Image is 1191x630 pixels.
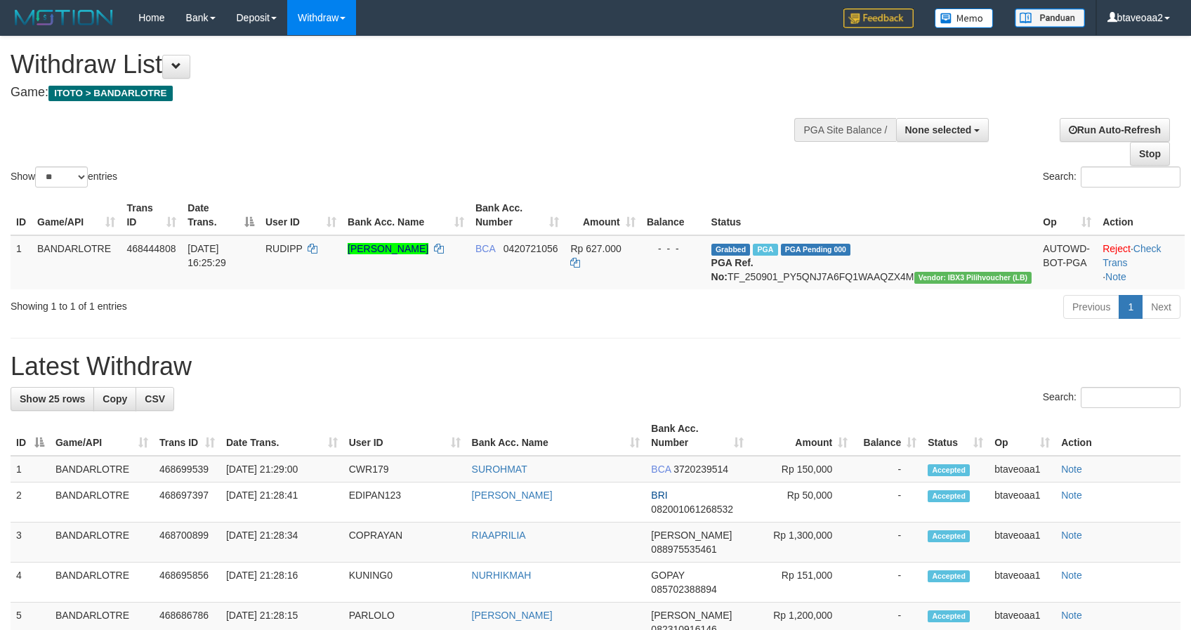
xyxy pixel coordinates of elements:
a: [PERSON_NAME] [472,490,553,501]
span: Accepted [928,610,970,622]
td: AUTOWD-BOT-PGA [1037,235,1097,289]
div: PGA Site Balance / [794,118,895,142]
a: 1 [1119,295,1143,319]
span: ITOTO > BANDARLOTRE [48,86,173,101]
span: Accepted [928,490,970,502]
h4: Game: [11,86,780,100]
select: Showentries [35,166,88,188]
td: Rp 1,300,000 [749,523,853,563]
td: [DATE] 21:29:00 [221,456,343,483]
th: Bank Acc. Name: activate to sort column ascending [466,416,646,456]
label: Search: [1043,387,1180,408]
th: Date Trans.: activate to sort column descending [182,195,260,235]
td: 1 [11,235,32,289]
td: 3 [11,523,50,563]
a: Show 25 rows [11,387,94,411]
a: Copy [93,387,136,411]
td: Rp 150,000 [749,456,853,483]
a: NURHIKMAH [472,570,532,581]
td: - [853,456,922,483]
td: CWR179 [343,456,466,483]
td: 468695856 [154,563,221,603]
a: [PERSON_NAME] [472,610,553,621]
th: Bank Acc. Name: activate to sort column ascending [342,195,470,235]
td: BANDARLOTRE [50,523,154,563]
th: Bank Acc. Number: activate to sort column ascending [645,416,749,456]
input: Search: [1081,166,1180,188]
a: Note [1105,271,1126,282]
span: Copy 082001061268532 to clipboard [651,504,733,515]
th: Amount: activate to sort column ascending [749,416,853,456]
a: Note [1061,530,1082,541]
th: Game/API: activate to sort column ascending [50,416,154,456]
td: 1 [11,456,50,483]
h1: Latest Withdraw [11,353,1180,381]
td: btaveoaa1 [989,456,1055,483]
td: BANDARLOTRE [50,563,154,603]
span: GOPAY [651,570,684,581]
span: BRI [651,490,667,501]
span: Copy 088975535461 to clipboard [651,544,716,555]
th: Balance [641,195,706,235]
b: PGA Ref. No: [711,257,754,282]
img: Button%20Memo.svg [935,8,994,28]
td: - [853,483,922,523]
td: - [853,563,922,603]
img: MOTION_logo.png [11,7,117,28]
a: Stop [1130,142,1170,166]
td: - [853,523,922,563]
th: Bank Acc. Number: activate to sort column ascending [470,195,565,235]
a: CSV [136,387,174,411]
label: Show entries [11,166,117,188]
th: Trans ID: activate to sort column ascending [121,195,182,235]
th: Amount: activate to sort column ascending [565,195,640,235]
a: [PERSON_NAME] [348,243,428,254]
th: Balance: activate to sort column ascending [853,416,922,456]
input: Search: [1081,387,1180,408]
td: · · [1097,235,1185,289]
td: 4 [11,563,50,603]
span: Accepted [928,464,970,476]
span: Accepted [928,530,970,542]
span: 468444808 [126,243,176,254]
td: 2 [11,483,50,523]
th: Action [1055,416,1180,456]
td: [DATE] 21:28:34 [221,523,343,563]
a: Note [1061,570,1082,581]
span: None selected [905,124,972,136]
td: [DATE] 21:28:16 [221,563,343,603]
a: SUROHMAT [472,464,527,475]
span: Grabbed [711,244,751,256]
div: Showing 1 to 1 of 1 entries [11,294,486,313]
a: Previous [1063,295,1119,319]
span: BCA [475,243,495,254]
th: User ID: activate to sort column ascending [343,416,466,456]
td: Rp 50,000 [749,483,853,523]
td: BANDARLOTRE [50,483,154,523]
td: EDIPAN123 [343,483,466,523]
span: Rp 627.000 [570,243,621,254]
span: Copy 3720239514 to clipboard [673,464,728,475]
a: Note [1061,610,1082,621]
td: KUNING0 [343,563,466,603]
th: Action [1097,195,1185,235]
td: btaveoaa1 [989,563,1055,603]
td: TF_250901_PY5QNJ7A6FQ1WAAQZX4M [706,235,1038,289]
th: Op: activate to sort column ascending [1037,195,1097,235]
span: Copy 085702388894 to clipboard [651,584,716,595]
span: Show 25 rows [20,393,85,405]
img: panduan.png [1015,8,1085,27]
a: Note [1061,464,1082,475]
span: Marked by btaveoaa1 [753,244,777,256]
span: Vendor URL: https://dashboard.q2checkout.com/secure [914,272,1032,284]
th: ID [11,195,32,235]
th: User ID: activate to sort column ascending [260,195,342,235]
span: PGA Pending [781,244,851,256]
span: [PERSON_NAME] [651,610,732,621]
td: COPRAYAN [343,523,466,563]
td: btaveoaa1 [989,523,1055,563]
th: ID: activate to sort column descending [11,416,50,456]
a: Check Trans [1103,243,1161,268]
td: [DATE] 21:28:41 [221,483,343,523]
a: Note [1061,490,1082,501]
